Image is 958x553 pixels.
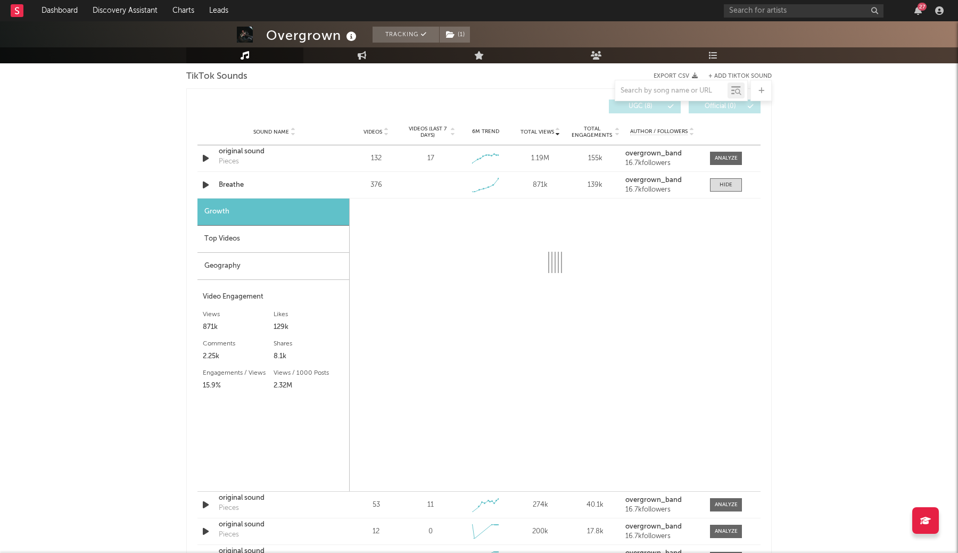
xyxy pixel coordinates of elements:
div: Views / 1000 Posts [274,367,344,379]
div: 2.32M [274,379,344,392]
div: 16.7k followers [625,533,699,540]
button: + Add TikTok Sound [698,73,772,79]
div: Views [203,308,274,321]
button: Tracking [373,27,439,43]
div: 16.7k followers [625,506,699,514]
strong: overgrown_band [625,150,682,157]
div: 376 [351,180,401,191]
span: TikTok Sounds [186,70,247,83]
a: overgrown_band [625,177,699,184]
button: Export CSV [654,73,698,79]
span: Videos (last 7 days) [406,126,449,138]
strong: overgrown_band [625,497,682,504]
span: UGC ( 8 ) [616,103,665,110]
div: 155k [571,153,620,164]
strong: overgrown_band [625,177,682,184]
a: original sound [219,493,330,504]
div: 27 [918,3,927,11]
strong: overgrown_band [625,523,682,530]
div: Top Videos [197,226,349,253]
button: Official(0) [689,100,761,113]
span: Total Engagements [571,126,614,138]
div: 132 [351,153,401,164]
div: Engagements / Views [203,367,274,379]
button: UGC(8) [609,100,681,113]
div: Pieces [219,156,239,167]
div: 6M Trend [461,128,510,136]
input: Search for artists [724,4,883,18]
div: 16.7k followers [625,186,699,194]
span: Sound Name [253,129,289,135]
div: Video Engagement [203,291,344,303]
div: 1.19M [516,153,565,164]
input: Search by song name or URL [615,87,728,95]
a: overgrown_band [625,150,699,158]
div: 0 [428,526,433,537]
div: 11 [427,500,434,510]
a: Breathe [219,180,330,191]
div: 139k [571,180,620,191]
div: 15.9% [203,379,274,392]
a: original sound [219,146,330,157]
span: Total Views [521,129,554,135]
div: 2.25k [203,350,274,363]
div: Geography [197,253,349,280]
div: Overgrown [266,27,359,44]
div: 16.7k followers [625,160,699,167]
button: 27 [914,6,922,15]
div: 200k [516,526,565,537]
div: Growth [197,199,349,226]
div: 17.8k [571,526,620,537]
div: Pieces [219,530,239,540]
div: Comments [203,337,274,350]
button: + Add TikTok Sound [708,73,772,79]
div: Likes [274,308,344,321]
div: 40.1k [571,500,620,510]
div: 274k [516,500,565,510]
span: Author / Followers [630,128,688,135]
a: original sound [219,519,330,530]
span: Official ( 0 ) [696,103,745,110]
div: Shares [274,337,344,350]
div: 871k [203,321,274,334]
div: 8.1k [274,350,344,363]
a: overgrown_band [625,497,699,504]
span: Videos [364,129,382,135]
div: 17 [427,153,434,164]
div: 871k [516,180,565,191]
button: (1) [440,27,470,43]
div: 53 [351,500,401,510]
div: 129k [274,321,344,334]
span: ( 1 ) [439,27,470,43]
div: 12 [351,526,401,537]
a: overgrown_band [625,523,699,531]
div: Pieces [219,503,239,514]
